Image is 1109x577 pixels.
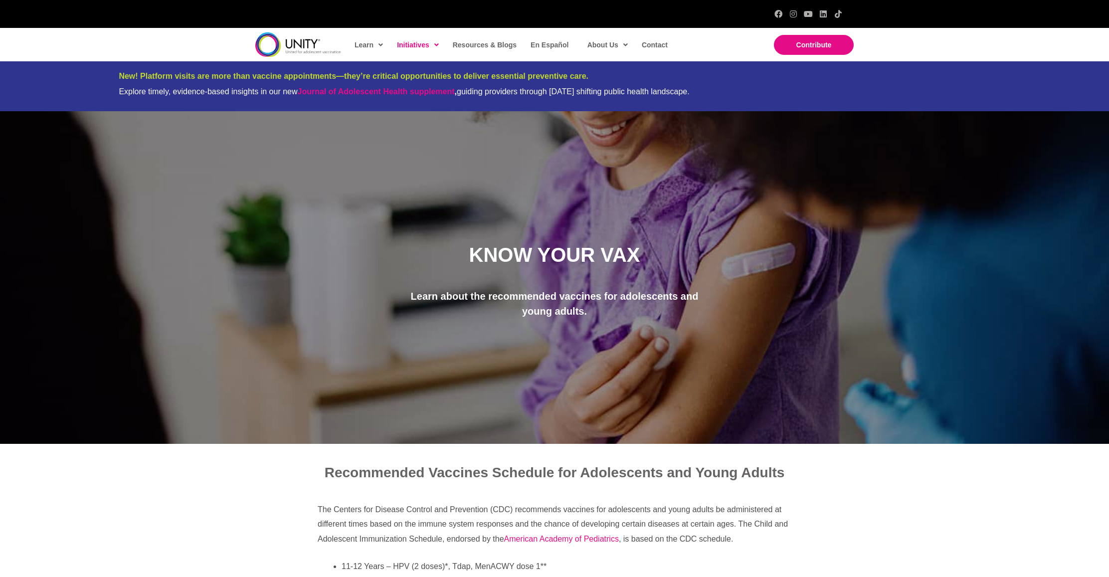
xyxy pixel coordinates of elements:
[531,41,568,49] span: En Español
[119,87,990,96] div: Explore timely, evidence-based insights in our new guiding providers through [DATE] shifting publ...
[255,32,341,57] img: unity-logo-dark
[469,244,640,266] span: KNOW YOUR VAX
[396,289,713,319] p: Learn about the recommended vaccines for adolescents and young adults.
[774,10,782,18] a: Facebook
[318,502,791,547] p: The Centers for Disease Control and Prevention (CDC) recommends vaccines for adolescents and youn...
[397,37,439,52] span: Initiatives
[642,41,668,49] span: Contact
[804,10,812,18] a: YouTube
[298,87,455,96] a: Journal of Adolescent Health supplement
[325,465,785,480] span: Recommended Vaccines Schedule for Adolescents and Young Adults
[448,33,521,56] a: Resources & Blogs
[587,37,628,52] span: About Us
[298,87,457,96] strong: ,
[796,41,832,49] span: Contribute
[582,33,632,56] a: About Us
[834,10,842,18] a: TikTok
[637,33,672,56] a: Contact
[119,72,588,80] span: New! Platform visits are more than vaccine appointments—they’re critical opportunities to deliver...
[774,35,854,55] a: Contribute
[819,10,827,18] a: LinkedIn
[342,559,791,574] li: 11-12 Years – HPV (2 doses)*, Tdap, MenACWY dose 1**
[526,33,572,56] a: En Español
[789,10,797,18] a: Instagram
[504,535,619,543] a: American Academy of Pediatrics
[453,41,517,49] span: Resources & Blogs
[355,37,383,52] span: Learn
